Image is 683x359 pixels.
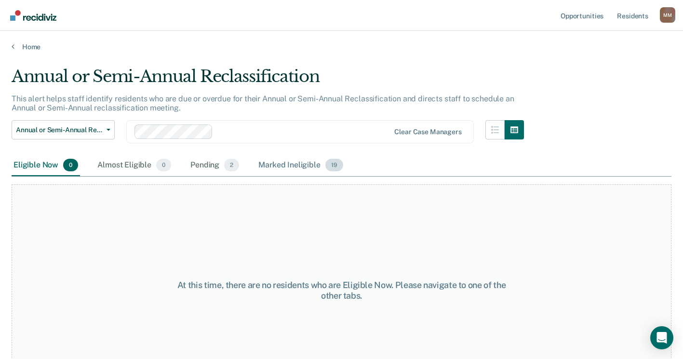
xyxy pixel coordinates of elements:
span: 0 [63,159,78,171]
div: At this time, there are no residents who are Eligible Now. Please navigate to one of the other tabs. [177,280,507,301]
div: Marked Ineligible19 [256,155,345,176]
div: M M [660,7,675,23]
button: Profile dropdown button [660,7,675,23]
div: Clear case managers [394,128,461,136]
span: 2 [224,159,239,171]
span: Annual or Semi-Annual Reclassification [16,126,103,134]
a: Home [12,42,671,51]
span: 19 [325,159,343,171]
div: Open Intercom Messenger [650,326,673,349]
p: This alert helps staff identify residents who are due or overdue for their Annual or Semi-Annual ... [12,94,514,112]
button: Annual or Semi-Annual Reclassification [12,120,115,139]
div: Eligible Now0 [12,155,80,176]
span: 0 [156,159,171,171]
div: Annual or Semi-Annual Reclassification [12,67,524,94]
img: Recidiviz [10,10,56,21]
div: Almost Eligible0 [95,155,173,176]
div: Pending2 [188,155,241,176]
